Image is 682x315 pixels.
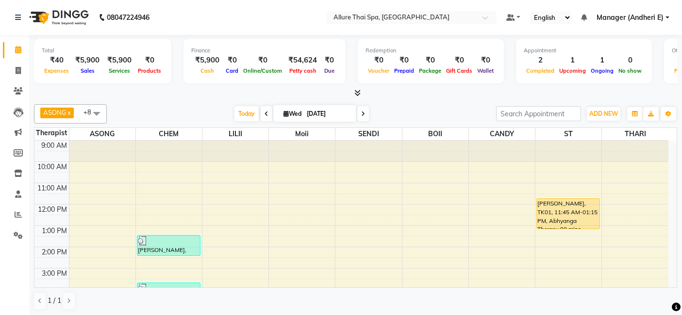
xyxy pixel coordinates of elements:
span: Services [106,67,133,74]
span: Gift Cards [444,67,475,74]
span: Cash [198,67,216,74]
div: 3:00 PM [40,268,69,279]
span: Wallet [475,67,496,74]
span: Wed [281,110,304,117]
span: ASONG [69,128,135,140]
div: 9:00 AM [39,141,69,151]
div: 1 [557,55,588,66]
div: 1 [588,55,616,66]
div: [PERSON_NAME], TK01, 11:45 AM-01:15 PM, Abhyanga Therapy 90 mins [537,199,599,229]
span: 1 / 1 [48,296,61,306]
span: ST [535,128,601,140]
span: CANDY [469,128,535,140]
span: Sales [78,67,97,74]
div: ₹40 [42,55,71,66]
div: ₹0 [444,55,475,66]
span: LILII [202,128,268,140]
span: Card [223,67,241,74]
div: Total [42,47,164,55]
div: ₹54,624 [284,55,321,66]
b: 08047224946 [107,4,150,31]
div: ₹5,900 [71,55,103,66]
div: ₹0 [366,55,392,66]
span: Package [416,67,444,74]
span: Products [135,67,164,74]
div: ₹0 [321,55,338,66]
span: Moii [269,128,335,140]
span: THARI [602,128,668,140]
span: BOII [402,128,468,140]
div: 1:00 PM [40,226,69,236]
span: CHEM [136,128,202,140]
img: logo [25,4,91,31]
div: [PERSON_NAME], TK02, 01:30 PM-02:30 PM, Deep Tissue Massage 60 mins [137,236,200,255]
div: ₹5,900 [103,55,135,66]
a: x [67,109,71,116]
div: ₹5,900 [191,55,223,66]
span: Today [234,106,259,121]
div: ₹0 [416,55,444,66]
span: ADD NEW [589,110,618,117]
div: ₹0 [135,55,164,66]
input: 2025-09-03 [304,107,352,121]
span: Voucher [366,67,392,74]
span: ASONG [43,109,67,116]
div: 10:00 AM [35,162,69,172]
div: 11:00 AM [35,183,69,193]
div: ₹0 [223,55,241,66]
div: 12:00 PM [36,205,69,215]
div: Redemption [366,47,496,55]
div: Appointment [524,47,644,55]
div: ₹0 [475,55,496,66]
span: Manager (Andheri E) [597,13,664,23]
input: Search Appointment [496,106,581,121]
div: 2 [524,55,557,66]
span: Due [322,67,337,74]
div: Therapist [34,128,69,138]
div: ₹0 [392,55,416,66]
button: ADD NEW [587,107,620,121]
div: [PERSON_NAME], TK03, 03:45 PM-05:15 PM, Swedish Massage 90 mins [137,283,200,313]
span: SENDI [335,128,401,140]
span: Petty cash [287,67,319,74]
div: 0 [616,55,644,66]
span: Prepaid [392,67,416,74]
span: Ongoing [588,67,616,74]
div: ₹0 [241,55,284,66]
span: Completed [524,67,557,74]
div: Finance [191,47,338,55]
span: No show [616,67,644,74]
span: +8 [83,108,99,116]
span: Online/Custom [241,67,284,74]
span: Expenses [42,67,71,74]
span: Upcoming [557,67,588,74]
div: 2:00 PM [40,247,69,257]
